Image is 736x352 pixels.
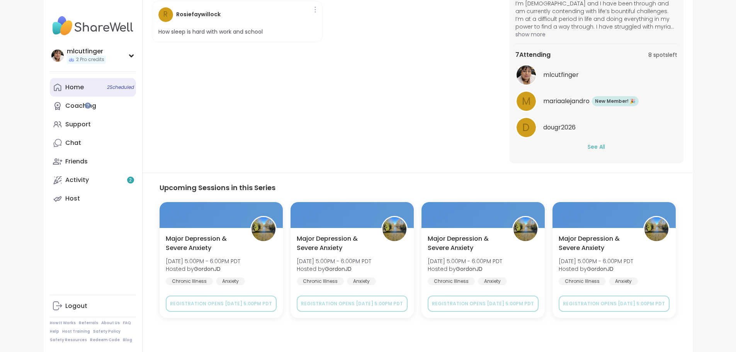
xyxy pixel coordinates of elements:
[65,102,96,110] div: Coaching
[644,217,668,241] img: GordonJD
[588,143,605,151] button: See All
[65,302,87,310] div: Logout
[65,120,91,129] div: Support
[515,50,551,60] span: 7 Attending
[166,296,277,312] button: Registration opens [DATE] 5:00PM PDT
[428,296,539,312] button: Registration opens [DATE] 5:00PM PDT
[515,64,677,86] a: mlcutfingermlcutfinger
[160,182,676,193] h3: Upcoming Sessions in this Series
[50,115,136,134] a: Support
[50,97,136,115] a: Coaching
[543,123,576,132] span: dougr2026
[559,277,606,285] div: Chronic Illness
[382,217,406,241] img: GordonJD
[587,265,614,273] b: GordonJD
[50,134,136,152] a: Chat
[522,120,530,135] span: d
[297,277,344,285] div: Chronic Illness
[123,337,132,343] a: Blog
[50,297,136,315] a: Logout
[50,320,76,326] a: How It Works
[216,277,245,285] div: Anxiety
[170,300,272,307] span: Registration opens [DATE] 5:00PM PDT
[428,277,475,285] div: Chronic Illness
[325,265,352,273] b: GordonJD
[166,257,240,265] span: [DATE] 5:00PM - 6:00PM PDT
[166,234,242,253] span: Major Depression & Severe Anxiety
[428,257,502,265] span: [DATE] 5:00PM - 6:00PM PDT
[595,98,636,105] span: New Member! 🎉
[50,171,136,189] a: Activity2
[517,65,536,85] img: mlcutfinger
[515,117,677,138] a: ddougr2026
[65,194,80,203] div: Host
[559,257,633,265] span: [DATE] 5:00PM - 6:00PM PDT
[65,83,84,92] div: Home
[515,90,677,112] a: mmariaalejandroNew Member! 🎉
[428,265,502,273] span: Hosted by
[432,300,534,307] span: Registration opens [DATE] 5:00PM PDT
[85,102,91,109] iframe: Spotlight
[543,97,590,106] span: mariaalejandro
[50,329,59,334] a: Help
[297,265,371,273] span: Hosted by
[163,9,168,20] span: R
[123,320,131,326] a: FAQ
[62,329,90,334] a: Host Training
[478,277,507,285] div: Anxiety
[129,177,132,184] span: 2
[50,152,136,171] a: Friends
[76,56,104,63] span: 2 Pro credits
[67,47,106,56] div: mlcutfinger
[65,157,88,166] div: Friends
[297,296,408,312] button: Registration opens [DATE] 5:00PM PDT
[194,265,221,273] b: GordonJD
[166,265,240,273] span: Hosted by
[166,277,213,285] div: Chronic Illness
[648,51,677,59] span: 8 spots left
[50,12,136,39] img: ShareWell Nav Logo
[176,10,221,19] h4: Rosiefaywillock
[50,189,136,208] a: Host
[297,257,371,265] span: [DATE] 5:00PM - 6:00PM PDT
[50,337,87,343] a: Safety Resources
[101,320,120,326] a: About Us
[90,337,120,343] a: Redeem Code
[559,234,635,253] span: Major Depression & Severe Anxiety
[50,78,136,97] a: Home2Scheduled
[297,234,373,253] span: Major Depression & Severe Anxiety
[65,139,81,147] div: Chat
[51,49,64,62] img: mlcutfinger
[513,217,537,241] img: GordonJD
[65,176,89,184] div: Activity
[79,320,98,326] a: Referrals
[158,28,263,36] p: How sleep is hard with work and school
[301,300,403,307] span: Registration opens [DATE] 5:00PM PDT
[522,94,530,109] span: m
[428,234,504,253] span: Major Depression & Severe Anxiety
[456,265,483,273] b: GordonJD
[559,265,633,273] span: Hosted by
[107,84,134,90] span: 2 Scheduled
[347,277,376,285] div: Anxiety
[515,31,677,38] span: show more
[93,329,121,334] a: Safety Policy
[543,70,579,80] span: mlcutfinger
[559,296,670,312] button: Registration opens [DATE] 5:00PM PDT
[609,277,638,285] div: Anxiety
[252,217,275,241] img: GordonJD
[563,300,665,307] span: Registration opens [DATE] 5:00PM PDT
